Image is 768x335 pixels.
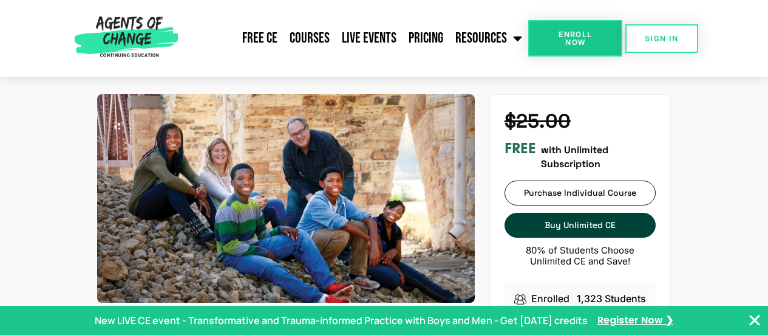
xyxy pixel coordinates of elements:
[597,314,673,327] a: Register Now ❯
[505,109,656,133] h4: $25.00
[531,291,569,306] p: Enrolled
[505,140,656,171] div: with Unlimited Subscription
[505,140,536,157] h3: FREE
[625,24,698,53] a: SIGN IN
[403,23,449,54] a: Pricing
[505,213,656,238] a: Buy Unlimited CE
[95,313,588,328] p: New LIVE CE event - Transformative and Trauma-informed Practice with Boys and Men - Get [DATE] cr...
[645,35,679,43] span: SIGN IN
[505,245,656,267] p: 80% of Students Choose Unlimited CE and Save!
[284,23,336,54] a: Courses
[449,23,528,54] a: Resources
[336,23,403,54] a: Live Events
[548,30,603,46] span: Enroll Now
[505,181,656,205] a: Purchase Individual Course
[236,23,284,54] a: Free CE
[97,94,475,303] img: Fetal Alcohol Spectrum Disorders (1 CE Credit)
[747,313,762,328] button: Close Banner
[577,291,646,306] p: 1,323 Students
[524,188,636,198] span: Purchase Individual Course
[545,220,616,230] span: Buy Unlimited CE
[528,20,622,57] a: Enroll Now
[183,23,528,54] nav: Menu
